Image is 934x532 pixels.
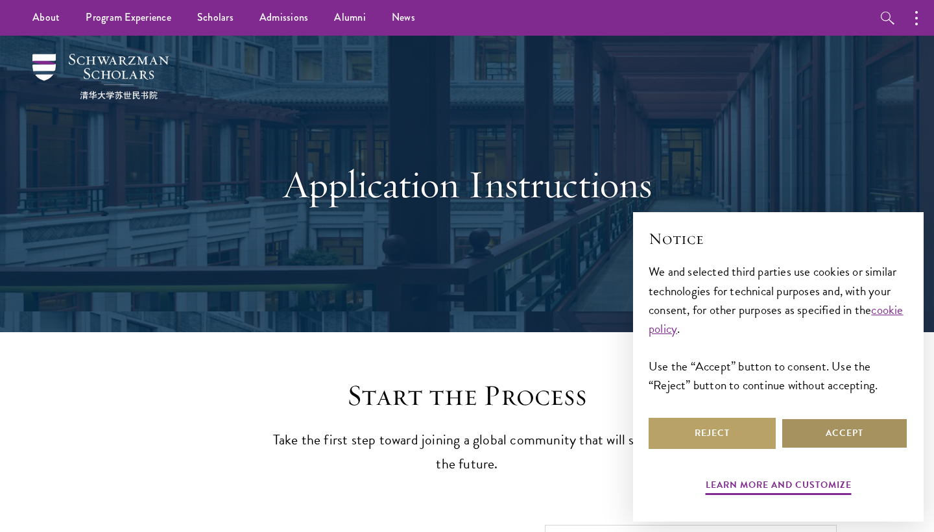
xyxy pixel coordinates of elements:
[649,228,908,250] h2: Notice
[266,428,668,476] p: Take the first step toward joining a global community that will shape the future.
[243,161,691,208] h1: Application Instructions
[706,477,852,497] button: Learn more and customize
[781,418,908,449] button: Accept
[649,300,904,338] a: cookie policy
[266,378,668,414] h2: Start the Process
[32,54,169,99] img: Schwarzman Scholars
[649,262,908,394] div: We and selected third parties use cookies or similar technologies for technical purposes and, wit...
[649,418,776,449] button: Reject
